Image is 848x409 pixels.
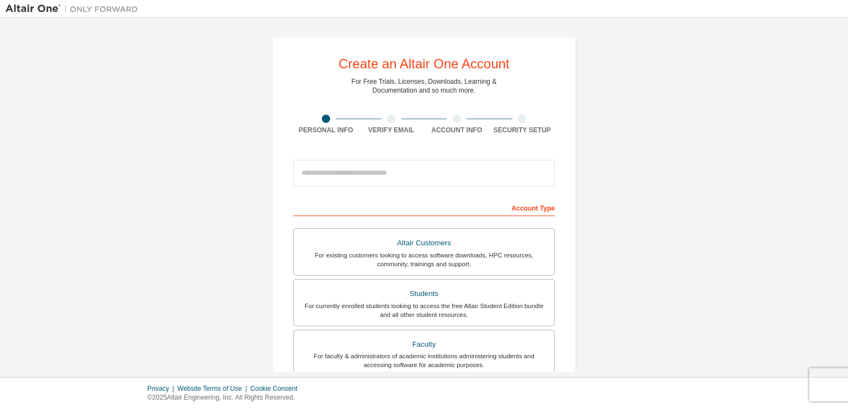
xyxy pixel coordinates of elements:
[490,126,555,134] div: Security Setup
[352,77,497,95] div: For Free Trials, Licenses, Downloads, Learning & Documentation and so much more.
[6,3,144,14] img: Altair One
[300,352,548,369] div: For faculty & administrators of academic institutions administering students and accessing softwa...
[424,126,490,134] div: Account Info
[250,384,304,393] div: Cookie Consent
[293,198,555,216] div: Account Type
[147,393,304,402] p: © 2025 Altair Engineering, Inc. All Rights Reserved.
[359,126,425,134] div: Verify Email
[300,302,548,319] div: For currently enrolled students looking to access the free Altair Student Edition bundle and all ...
[147,384,177,393] div: Privacy
[300,286,548,302] div: Students
[300,235,548,251] div: Altair Customers
[300,337,548,352] div: Faculty
[300,251,548,268] div: For existing customers looking to access software downloads, HPC resources, community, trainings ...
[338,57,510,71] div: Create an Altair One Account
[177,384,250,393] div: Website Terms of Use
[293,126,359,134] div: Personal Info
